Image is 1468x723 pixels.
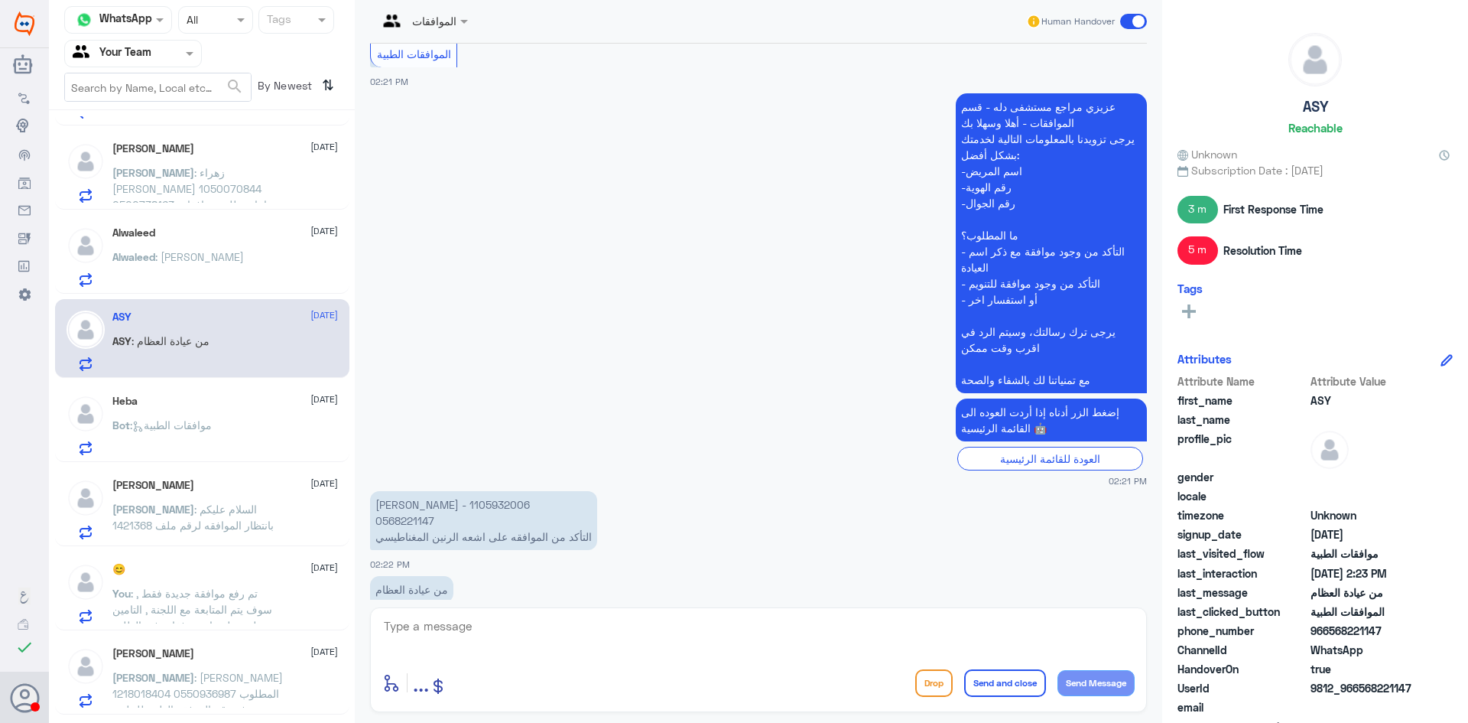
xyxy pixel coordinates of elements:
[310,140,338,154] span: [DATE]
[413,669,429,696] span: ...
[310,645,338,659] span: [DATE]
[1223,243,1302,259] span: Resolution Time
[1310,680,1421,696] span: 9812_966568221147
[915,669,953,697] button: Drop
[1177,680,1307,696] span: UserId
[1310,661,1421,677] span: true
[1177,488,1307,504] span: locale
[112,334,132,347] span: ASY
[155,250,244,263] span: : [PERSON_NAME]
[1310,546,1421,562] span: موافقات الطبية
[1310,642,1421,658] span: 2
[1177,565,1307,581] span: last_interaction
[112,418,130,432] span: Bot
[1310,392,1421,409] span: ASY
[1177,146,1237,162] span: Unknown
[1310,373,1421,389] span: Attribute Value
[1177,546,1307,562] span: last_visited_flow
[370,491,597,550] p: 4/10/2025, 2:22 PM
[1177,412,1307,428] span: last_name
[112,563,125,576] h5: 😊
[370,576,453,603] p: 4/10/2025, 2:23 PM
[112,395,138,408] h5: Heba
[15,638,34,656] i: check
[67,226,105,265] img: defaultAdmin.png
[1177,236,1218,264] span: 5 m
[67,142,105,181] img: defaultAdmin.png
[112,250,155,263] span: Alwaleed
[226,74,244,99] button: search
[65,73,251,101] input: Search by Name, Local etc…
[964,669,1046,697] button: Send and close
[1288,121,1343,135] h6: Reachable
[67,647,105,686] img: defaultAdmin.png
[10,683,39,712] button: Avatar
[1177,162,1453,178] span: Subscription Date : [DATE]
[1177,352,1232,366] h6: Attributes
[112,166,194,179] span: [PERSON_NAME]
[1177,699,1307,715] span: email
[370,77,408,86] span: 02:21 PM
[413,666,429,700] button: ...
[67,395,105,433] img: defaultAdmin.png
[310,477,338,490] span: [DATE]
[1177,604,1307,620] span: last_clicked_button
[112,503,194,516] span: [PERSON_NAME]
[377,47,451,60] span: الموافقات الطبية
[370,559,410,569] span: 02:22 PM
[67,563,105,601] img: defaultAdmin.png
[1177,642,1307,658] span: ChannelId
[112,587,272,648] span: : تم رفع موافقة جديدة فقط , سوف يتم المتابعة مع اللجنة , التامين لم تصلهم اي مرفقات في الطلب القديم
[112,647,194,660] h5: Abdulaziz Alquzi
[1057,670,1135,696] button: Send Message
[956,399,1147,441] p: 4/10/2025, 2:21 PM
[1303,98,1328,116] h5: ASY
[1177,392,1307,409] span: first_name
[265,11,291,31] div: Tags
[112,142,194,155] h5: Abdullah
[1310,585,1421,601] span: من عيادة العظام
[956,93,1147,393] p: 4/10/2025, 2:21 PM
[1177,469,1307,485] span: gender
[112,671,194,684] span: [PERSON_NAME]
[15,11,34,36] img: Widebot Logo
[1177,431,1307,466] span: profile_pic
[322,73,334,98] i: ⇅
[1177,196,1218,223] span: 3 m
[112,311,132,324] h5: ASY
[1310,469,1421,485] span: null
[1310,526,1421,542] span: 2025-10-02T07:59:30.754Z
[130,418,212,432] span: : موافقات الطبية
[1177,373,1307,389] span: Attribute Name
[226,77,244,96] span: search
[1310,604,1421,620] span: الموافقات الطبية
[1289,34,1341,86] img: defaultAdmin.png
[1310,431,1349,469] img: defaultAdmin.png
[1177,661,1307,677] span: HandoverOn
[1310,565,1421,581] span: 2025-10-04T11:23:05.591Z
[132,334,209,347] span: : من عيادة العظام
[1310,699,1421,715] span: null
[112,226,155,239] h5: Alwaleed
[73,8,96,31] img: whatsapp.png
[1177,526,1307,542] span: signup_date
[1109,474,1147,487] span: 02:21 PM
[1177,507,1307,523] span: timezone
[112,587,131,600] span: You
[1177,623,1307,639] span: phone_number
[310,308,338,322] span: [DATE]
[67,479,105,517] img: defaultAdmin.png
[1310,623,1421,639] span: 966568221147
[1177,585,1307,601] span: last_message
[73,42,96,65] img: yourTeam.svg
[310,561,338,575] span: [DATE]
[1177,282,1203,295] h6: Tags
[1223,201,1323,217] span: First Response Time
[310,392,338,406] span: [DATE]
[1310,507,1421,523] span: Unknown
[112,479,194,492] h5: Abdulrahman G
[1310,488,1421,504] span: null
[252,73,316,103] span: By Newest
[957,447,1143,471] div: العودة للقائمة الرئيسية
[310,224,338,238] span: [DATE]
